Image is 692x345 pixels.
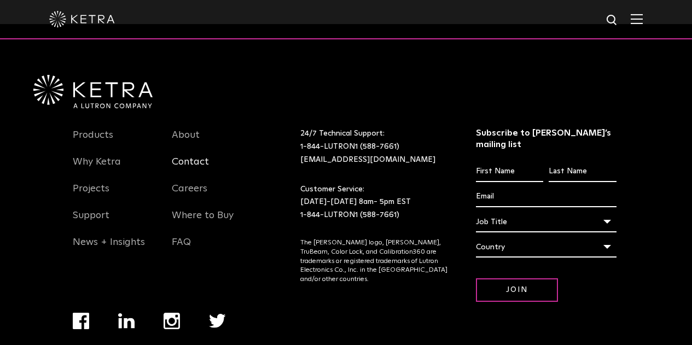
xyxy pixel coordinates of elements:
[164,313,180,329] img: instagram
[49,11,115,27] img: ketra-logo-2019-white
[33,75,153,109] img: Ketra-aLutronCo_White_RGB
[300,183,449,222] p: Customer Service: [DATE]-[DATE] 8am- 5pm EST
[300,127,449,166] p: 24/7 Technical Support:
[476,186,617,207] input: Email
[73,127,156,261] div: Navigation Menu
[172,127,255,261] div: Navigation Menu
[476,237,617,258] div: Country
[172,129,200,154] a: About
[300,156,435,163] a: [EMAIL_ADDRESS][DOMAIN_NAME]
[631,14,643,24] img: Hamburger%20Nav.svg
[172,209,234,235] a: Where to Buy
[73,236,145,261] a: News + Insights
[300,143,399,150] a: 1-844-LUTRON1 (588-7661)
[209,314,226,328] img: twitter
[300,211,399,219] a: 1-844-LUTRON1 (588-7661)
[172,236,191,261] a: FAQ
[606,14,619,27] img: search icon
[300,238,449,284] p: The [PERSON_NAME] logo, [PERSON_NAME], TruBeam, Color Lock, and Calibration360 are trademarks or ...
[549,161,616,182] input: Last Name
[118,313,135,329] img: linkedin
[476,278,558,302] input: Join
[73,183,109,208] a: Projects
[172,183,207,208] a: Careers
[73,129,113,154] a: Products
[476,127,617,150] h3: Subscribe to [PERSON_NAME]’s mailing list
[73,156,121,181] a: Why Ketra
[476,212,617,232] div: Job Title
[476,161,543,182] input: First Name
[172,156,209,181] a: Contact
[73,313,89,329] img: facebook
[73,209,109,235] a: Support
